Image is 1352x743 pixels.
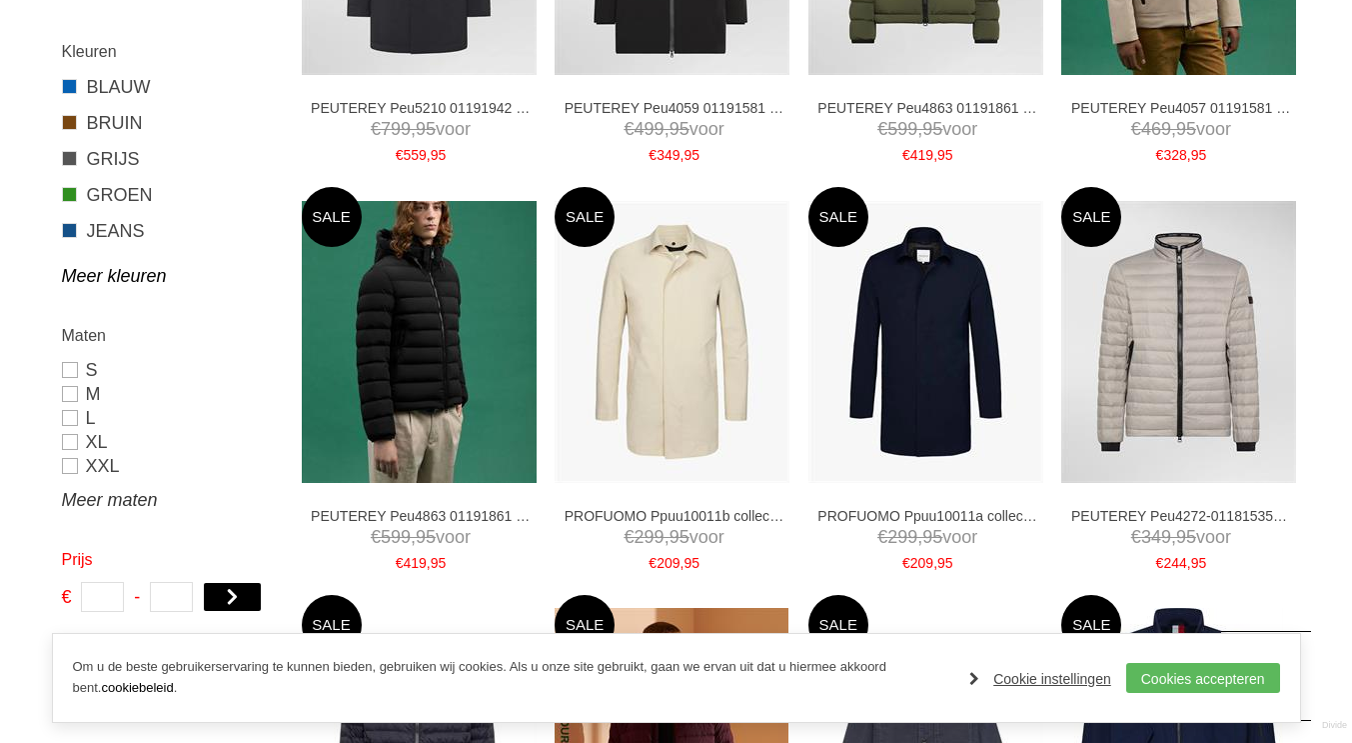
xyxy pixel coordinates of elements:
[1131,527,1141,547] span: €
[808,201,1043,483] img: PROFUOMO Ppuu10011a collectie
[311,117,531,142] span: voor
[1322,713,1347,738] a: Divide
[1171,527,1176,547] span: ,
[1191,555,1207,571] span: 95
[101,680,173,695] a: cookiebeleid
[1156,147,1164,163] span: €
[411,119,416,139] span: ,
[635,119,665,139] span: 499
[665,527,670,547] span: ,
[565,117,784,142] span: voor
[381,119,411,139] span: 799
[62,182,277,208] a: GROEN
[311,507,531,525] a: PEUTEREY Peu4863 01191861 Jassen
[1071,507,1291,525] a: PEUTEREY Peu4272-01181535 Jassen
[649,147,657,163] span: €
[427,147,431,163] span: ,
[565,525,784,550] span: voor
[403,147,426,163] span: 559
[670,527,689,547] span: 95
[877,119,887,139] span: €
[917,119,922,139] span: ,
[665,119,670,139] span: ,
[910,555,933,571] span: 209
[1187,555,1191,571] span: ,
[62,430,277,454] a: XL
[371,527,381,547] span: €
[62,110,277,136] a: BRUIN
[922,527,942,547] span: 95
[922,119,942,139] span: 95
[933,147,937,163] span: ,
[62,382,277,406] a: M
[62,547,277,572] h2: Prijs
[403,555,426,571] span: 419
[396,147,404,163] span: €
[1071,117,1291,142] span: voor
[657,147,679,163] span: 349
[431,147,447,163] span: 95
[565,99,784,117] a: PEUTEREY Peu4059 01191581 Jassen
[683,555,699,571] span: 95
[902,147,910,163] span: €
[311,99,531,117] a: PEUTEREY Peu5210 01191942 Jassen
[1071,525,1291,550] span: voor
[1221,631,1311,721] a: Terug naar boven
[565,507,784,525] a: PROFUOMO Ppuu10011b collectie
[625,527,635,547] span: €
[1156,555,1164,571] span: €
[62,358,277,382] a: S
[969,664,1111,694] a: Cookie instellingen
[62,218,277,244] a: JEANS
[411,527,416,547] span: ,
[396,555,404,571] span: €
[416,527,436,547] span: 95
[302,201,537,483] img: PEUTEREY Peu4863 01191861 Jassen
[1141,527,1171,547] span: 349
[910,147,933,163] span: 419
[371,119,381,139] span: €
[657,555,679,571] span: 209
[62,264,277,288] a: Meer kleuren
[62,323,277,348] h2: Maten
[1163,555,1186,571] span: 244
[1126,663,1280,693] a: Cookies accepteren
[625,119,635,139] span: €
[381,527,411,547] span: 599
[817,507,1037,525] a: PROFUOMO Ppuu10011a collectie
[134,582,140,612] span: -
[877,527,887,547] span: €
[427,555,431,571] span: ,
[431,555,447,571] span: 95
[311,525,531,550] span: voor
[635,527,665,547] span: 299
[62,582,71,612] span: €
[62,454,277,478] a: XXL
[683,147,699,163] span: 95
[1171,119,1176,139] span: ,
[416,119,436,139] span: 95
[679,555,683,571] span: ,
[933,555,937,571] span: ,
[887,527,917,547] span: 299
[817,117,1037,142] span: voor
[555,201,789,483] img: PROFUOMO Ppuu10011b collectie
[887,119,917,139] span: 599
[73,657,950,699] p: Om u de beste gebruikerservaring te kunnen bieden, gebruiken wij cookies. Als u onze site gebruik...
[917,527,922,547] span: ,
[1187,147,1191,163] span: ,
[62,146,277,172] a: GRIJS
[817,99,1037,117] a: PEUTEREY Peu4863 01191861 Jassen
[679,147,683,163] span: ,
[902,555,910,571] span: €
[1061,201,1296,483] img: PEUTEREY Peu4272-01181535 Jassen
[62,488,277,512] a: Meer maten
[670,119,689,139] span: 95
[1191,147,1207,163] span: 95
[1176,119,1196,139] span: 95
[937,555,953,571] span: 95
[62,39,277,64] h2: Kleuren
[1141,119,1171,139] span: 469
[1131,119,1141,139] span: €
[1071,99,1291,117] a: PEUTEREY Peu4057 01191581 Jassen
